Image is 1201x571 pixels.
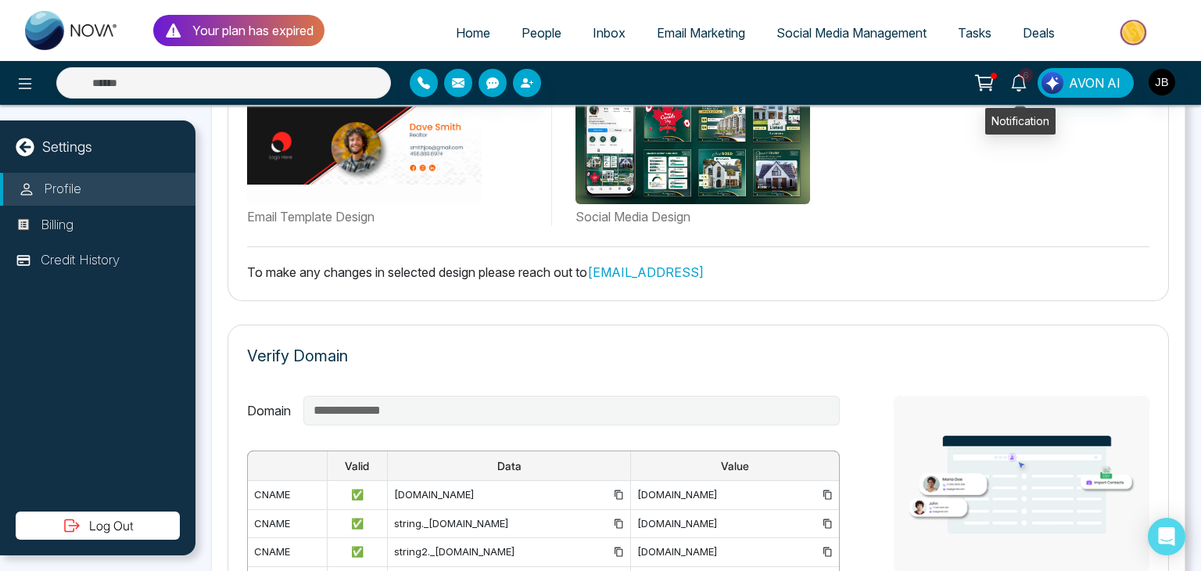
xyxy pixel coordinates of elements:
label: Domain [247,401,291,420]
p: Verify Domain [247,344,348,368]
p: Credit History [41,250,120,271]
td: ✅ [327,538,387,567]
div: [DOMAIN_NAME] [637,487,832,503]
a: People [506,18,577,48]
img: Nova CRM Logo [25,11,119,50]
p: To make any changes in selected design please reach out to [247,263,1149,282]
div: [DOMAIN_NAME] [394,487,624,503]
p: Your plan has expired [192,21,314,40]
a: Social Media Management [761,18,942,48]
label: Email Template Design [247,207,540,226]
a: Inbox [577,18,641,48]
span: 6 [1019,68,1033,82]
th: Valid [327,451,387,481]
div: [DOMAIN_NAME] [637,516,832,532]
div: string2._[DOMAIN_NAME] [394,544,624,560]
img: Market-place.gif [1078,15,1192,50]
a: [EMAIL_ADDRESS] [587,264,704,280]
div: [DOMAIN_NAME] [637,544,832,560]
th: Data [388,451,631,481]
img: User Avatar [1149,69,1175,95]
img: Not found [247,87,482,204]
td: ✅ [327,481,387,510]
span: Social Media Management [776,25,927,41]
button: Log Out [16,512,180,540]
p: Billing [41,215,73,235]
img: Not found [575,87,810,204]
img: Lead Flow [1041,72,1063,94]
a: Email Marketing [641,18,761,48]
td: cname [248,538,328,567]
td: ✅ [327,509,387,538]
a: 6 [1000,68,1038,95]
th: Value [631,451,839,481]
span: Tasks [958,25,991,41]
td: cname [248,481,328,510]
span: Inbox [593,25,626,41]
div: Open Intercom Messenger [1148,518,1185,555]
a: Deals [1007,18,1070,48]
span: Deals [1023,25,1055,41]
span: People [522,25,561,41]
span: Home [456,25,490,41]
p: Settings [42,136,92,157]
a: Home [440,18,506,48]
label: Social Media Design [575,207,1149,226]
span: Email Marketing [657,25,745,41]
div: string._[DOMAIN_NAME] [394,516,624,532]
span: AVON AI [1069,74,1120,92]
td: cname [248,509,328,538]
a: Tasks [942,18,1007,48]
div: Notification [985,108,1056,135]
button: AVON AI [1038,68,1134,98]
p: Profile [44,179,81,199]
